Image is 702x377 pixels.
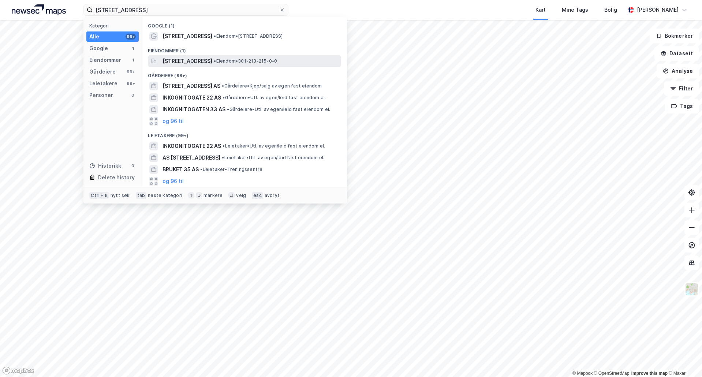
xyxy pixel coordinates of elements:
div: Delete history [98,173,135,182]
span: • [214,58,216,64]
span: Eiendom • 301-213-215-0-0 [214,58,277,64]
div: 0 [130,92,136,98]
div: Gårdeiere (99+) [142,67,347,80]
span: [STREET_ADDRESS] AS [163,82,220,90]
span: • [222,155,224,160]
div: Google [89,44,108,53]
div: Leietakere (99+) [142,127,347,140]
a: OpenStreetMap [594,371,630,376]
div: Ctrl + k [89,192,109,199]
div: 99+ [126,81,136,86]
div: Bolig [604,5,617,14]
button: og 96 til [163,117,184,126]
div: nytt søk [111,193,130,198]
div: Google (1) [142,17,347,30]
button: Datasett [654,46,699,61]
span: Eiendom • [STREET_ADDRESS] [214,33,283,39]
span: Leietaker • Utl. av egen/leid fast eiendom el. [223,143,325,149]
div: 0 [130,163,136,169]
div: Kontrollprogram for chat [665,342,702,377]
span: Gårdeiere • Utl. av egen/leid fast eiendom el. [223,95,326,101]
a: Improve this map [631,371,668,376]
div: 1 [130,57,136,63]
img: logo.a4113a55bc3d86da70a041830d287a7e.svg [12,4,66,15]
button: Tags [665,99,699,113]
button: Analyse [657,64,699,78]
div: Eiendommer [89,56,121,64]
span: Gårdeiere • Utl. av egen/leid fast eiendom el. [227,107,330,112]
input: Søk på adresse, matrikkel, gårdeiere, leietakere eller personer [93,4,279,15]
div: Mine Tags [562,5,588,14]
img: Z [685,282,699,296]
div: 99+ [126,34,136,40]
div: Historikk [89,161,121,170]
div: Kategori [89,23,139,29]
a: Mapbox homepage [2,366,34,375]
span: BRUKET 35 AS [163,165,199,174]
span: • [227,107,229,112]
div: Alle [89,32,99,41]
button: og 96 til [163,177,184,186]
span: Leietaker • Utl. av egen/leid fast eiendom el. [222,155,324,161]
div: velg [236,193,246,198]
span: • [223,143,225,149]
span: • [222,83,224,89]
div: avbryt [265,193,280,198]
div: 99+ [126,69,136,75]
span: [STREET_ADDRESS] [163,32,212,41]
div: Personer [89,91,113,100]
iframe: Chat Widget [665,342,702,377]
div: markere [203,193,223,198]
a: Mapbox [572,371,593,376]
div: tab [136,192,147,199]
span: Gårdeiere • Kjøp/salg av egen fast eiendom [222,83,322,89]
div: Gårdeiere [89,67,116,76]
div: Kart [535,5,546,14]
div: 1 [130,45,136,51]
span: • [200,167,202,172]
span: INKOGNITOGATEN 33 AS [163,105,225,114]
div: esc [252,192,263,199]
button: Bokmerker [650,29,699,43]
span: [STREET_ADDRESS] [163,57,212,66]
div: Leietakere [89,79,117,88]
span: • [223,95,225,100]
span: • [214,33,216,39]
div: [PERSON_NAME] [637,5,679,14]
span: Leietaker • Treningssentre [200,167,262,172]
button: Filter [664,81,699,96]
div: neste kategori [148,193,182,198]
div: Eiendommer (1) [142,42,347,55]
span: INKOGNITOGATE 22 AS [163,93,221,102]
span: INKOGNITOGATE 22 AS [163,142,221,150]
span: AS [STREET_ADDRESS] [163,153,220,162]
